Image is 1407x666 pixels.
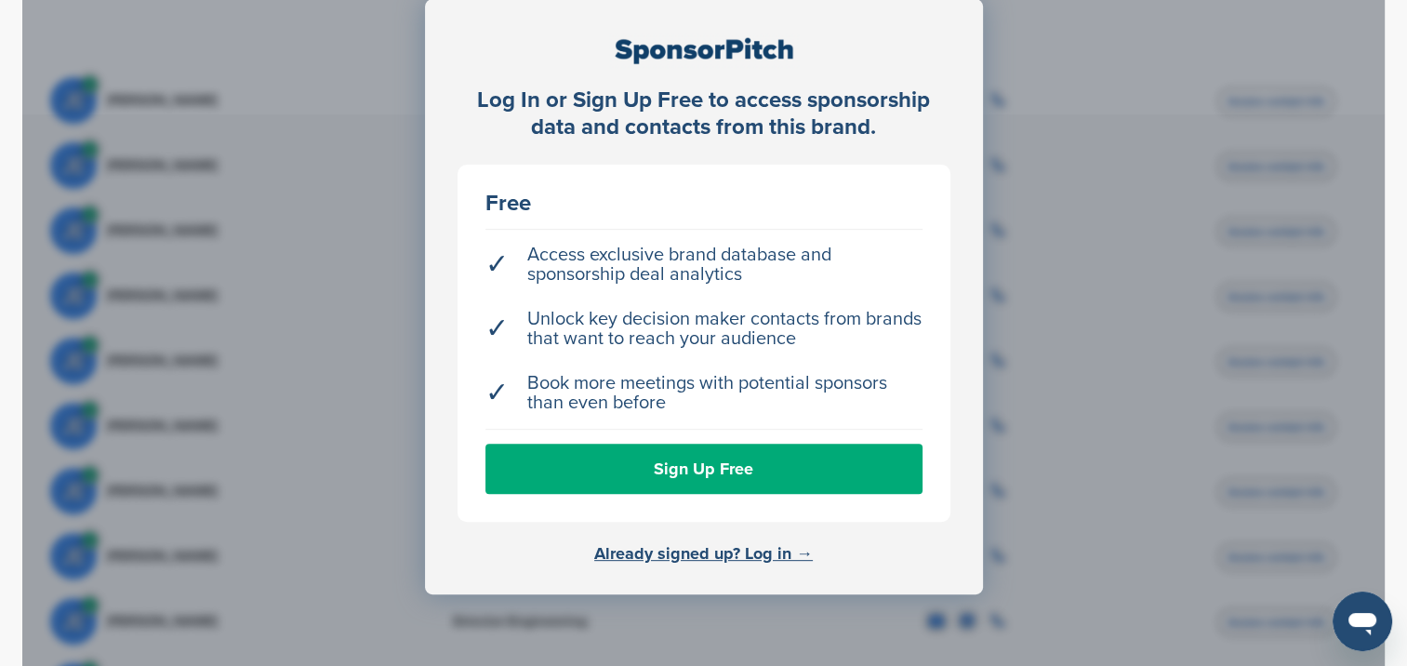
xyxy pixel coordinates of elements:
a: Sign Up Free [485,444,923,494]
iframe: Button to launch messaging window [1333,592,1392,651]
li: Access exclusive brand database and sponsorship deal analytics [485,236,923,294]
a: Already signed up? Log in → [594,543,813,564]
li: Book more meetings with potential sponsors than even before [485,365,923,422]
div: Log In or Sign Up Free to access sponsorship data and contacts from this brand. [458,87,950,141]
span: ✓ [485,383,509,403]
li: Unlock key decision maker contacts from brands that want to reach your audience [485,300,923,358]
span: ✓ [485,255,509,274]
div: Free [485,193,923,215]
span: ✓ [485,319,509,339]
